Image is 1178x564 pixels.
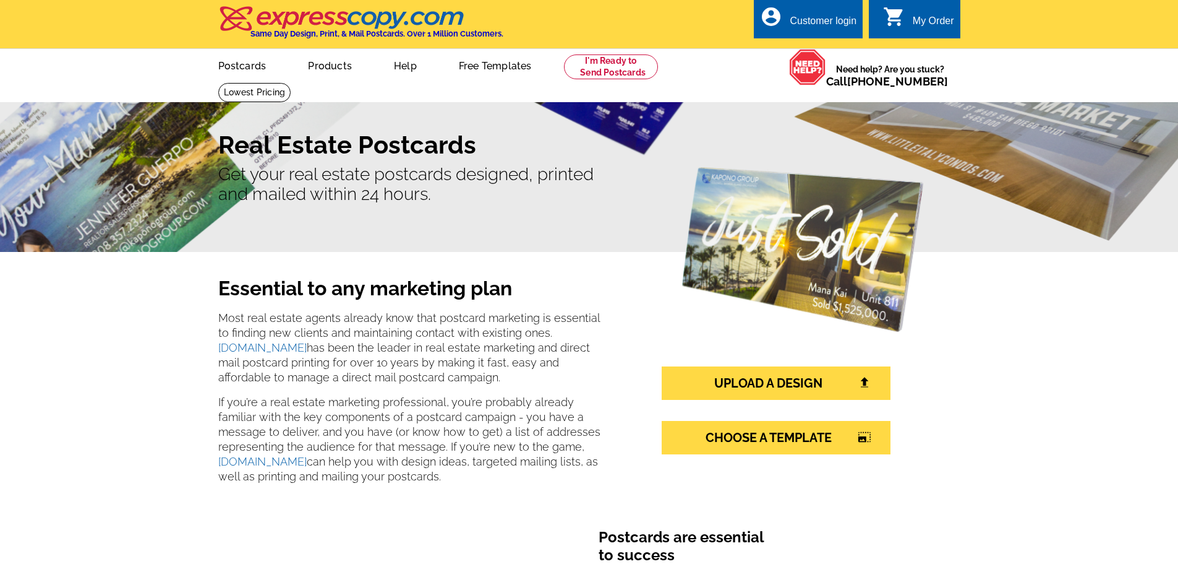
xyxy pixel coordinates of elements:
[913,15,954,33] div: My Order
[439,50,552,79] a: Free Templates
[847,75,948,88] a: [PHONE_NUMBER]
[883,14,954,29] a: shopping_cart My Order
[218,395,604,484] p: If you’re a real estate marketing professional, you’re probably already familiar with the key com...
[218,455,307,468] a: [DOMAIN_NAME]
[218,341,307,354] a: [DOMAIN_NAME]
[218,311,604,385] p: Most real estate agents already know that postcard marketing is essential to finding new clients ...
[218,15,503,38] a: Same Day Design, Print, & Mail Postcards. Over 1 Million Customers.
[218,130,960,160] h1: Real Estate Postcards
[760,14,856,29] a: account_circle Customer login
[790,15,856,33] div: Customer login
[826,75,948,88] span: Call
[250,29,503,38] h4: Same Day Design, Print, & Mail Postcards. Over 1 Million Customers.
[288,50,372,79] a: Products
[682,167,923,332] img: real-estate-postcards.png
[760,6,782,28] i: account_circle
[218,165,960,204] p: Get your real estate postcards designed, printed and mailed within 24 hours.
[374,50,437,79] a: Help
[198,50,286,79] a: Postcards
[789,49,826,85] img: help
[662,421,890,454] a: CHOOSE A TEMPLATEphoto_size_select_large
[826,63,954,88] span: Need help? Are you stuck?
[858,432,871,443] i: photo_size_select_large
[218,277,604,305] h2: Essential to any marketing plan
[883,6,905,28] i: shopping_cart
[662,367,890,400] a: UPLOAD A DESIGN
